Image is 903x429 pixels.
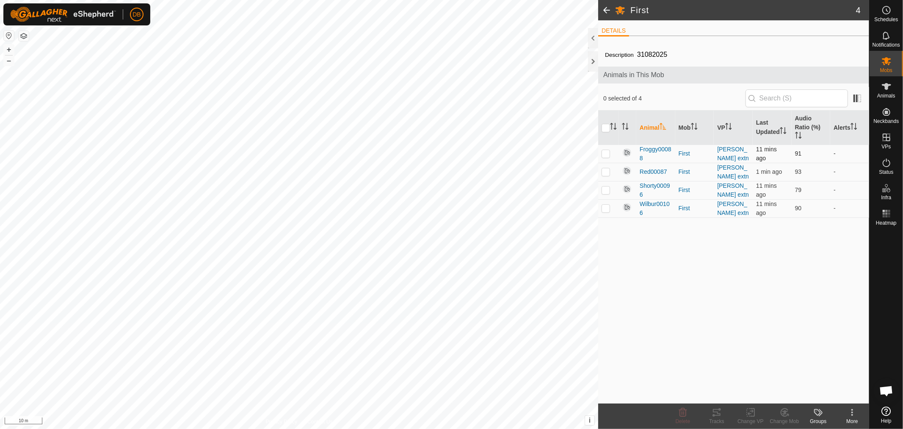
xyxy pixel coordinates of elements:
span: 93 [795,168,802,175]
span: 1 Oct 2025, 7:34 am [756,146,777,162]
div: First [679,149,711,158]
a: [PERSON_NAME] extn [717,146,749,162]
th: Alerts [830,111,869,145]
a: Privacy Policy [266,418,298,426]
a: [PERSON_NAME] extn [717,182,749,198]
td: - [830,181,869,199]
th: Audio Ratio (%) [792,111,831,145]
div: First [679,186,711,195]
span: Wilbur00106 [640,200,672,217]
td: - [830,163,869,181]
td: - [830,199,869,217]
th: Mob [675,111,714,145]
span: DB [133,10,141,19]
div: Groups [801,418,835,425]
div: First [679,167,711,176]
span: 90 [795,205,802,212]
span: Help [881,418,892,423]
a: Help [870,403,903,427]
th: Last Updated [753,111,792,145]
img: returning off [622,148,632,158]
td: - [830,145,869,163]
div: Change Mob [768,418,801,425]
img: returning off [622,166,632,176]
span: Red00087 [640,167,667,176]
span: Shorty00096 [640,181,672,199]
label: Description [605,52,634,58]
button: Reset Map [4,31,14,41]
img: returning off [622,184,632,194]
p-sorticon: Activate to sort [691,124,698,131]
span: Froggy00088 [640,145,672,163]
span: Schedules [874,17,898,22]
span: Neckbands [873,119,899,124]
span: Animals in This Mob [603,70,864,80]
span: 4 [856,4,861,17]
div: First [679,204,711,213]
span: i [589,417,591,424]
input: Search (S) [746,89,848,107]
span: Animals [877,93,895,98]
button: + [4,45,14,55]
button: Map Layers [19,31,29,41]
p-sorticon: Activate to sort [725,124,732,131]
span: 1 Oct 2025, 7:34 am [756,182,777,198]
span: Status [879,170,893,175]
img: Gallagher Logo [10,7,116,22]
img: returning off [622,202,632,212]
span: 31082025 [634,47,671,61]
h2: First [630,5,856,15]
div: Tracks [700,418,734,425]
span: 91 [795,150,802,157]
span: Mobs [880,68,892,73]
button: i [585,416,594,425]
span: VPs [881,144,891,149]
li: DETAILS [598,26,629,36]
p-sorticon: Activate to sort [780,128,787,135]
th: Animal [636,111,675,145]
div: Open chat [874,378,899,404]
th: VP [714,111,753,145]
p-sorticon: Activate to sort [660,124,666,131]
div: More [835,418,869,425]
a: Contact Us [307,418,332,426]
a: [PERSON_NAME] extn [717,164,749,180]
span: Delete [676,418,690,424]
span: 79 [795,187,802,193]
span: 1 Oct 2025, 7:44 am [756,168,782,175]
span: Infra [881,195,891,200]
p-sorticon: Activate to sort [622,124,629,131]
p-sorticon: Activate to sort [610,124,617,131]
span: Heatmap [876,220,897,226]
p-sorticon: Activate to sort [851,124,857,131]
a: [PERSON_NAME] extn [717,201,749,216]
span: 0 selected of 4 [603,94,746,103]
button: – [4,56,14,66]
span: Notifications [873,42,900,47]
div: Change VP [734,418,768,425]
span: 1 Oct 2025, 7:34 am [756,201,777,216]
p-sorticon: Activate to sort [795,133,802,140]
